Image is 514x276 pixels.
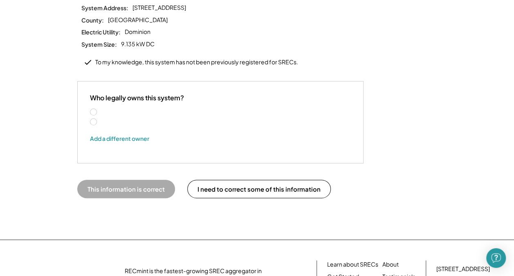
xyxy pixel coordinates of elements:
div: System Address: [81,4,128,11]
div: [STREET_ADDRESS] [132,4,186,12]
div: To my knowledge, this system has not been previously registered for SRECs. [95,58,298,66]
div: [STREET_ADDRESS] [436,265,490,273]
div: County: [81,16,104,24]
button: Add a different owner [90,132,149,145]
a: About [382,260,399,269]
label: [PERSON_NAME] [98,119,172,125]
button: I need to correct some of this information [187,180,331,198]
label: [PERSON_NAME] [98,109,172,115]
div: Open Intercom Messenger [486,248,506,268]
div: [GEOGRAPHIC_DATA] [108,16,168,24]
div: Electric Utility: [81,28,121,36]
a: Learn about SRECs [327,260,378,269]
button: This information is correct [77,180,175,198]
div: Who legally owns this system? [90,94,184,102]
div: 9.135 kW DC [121,40,155,48]
div: Dominion [125,28,150,36]
div: System Size: [81,41,117,48]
